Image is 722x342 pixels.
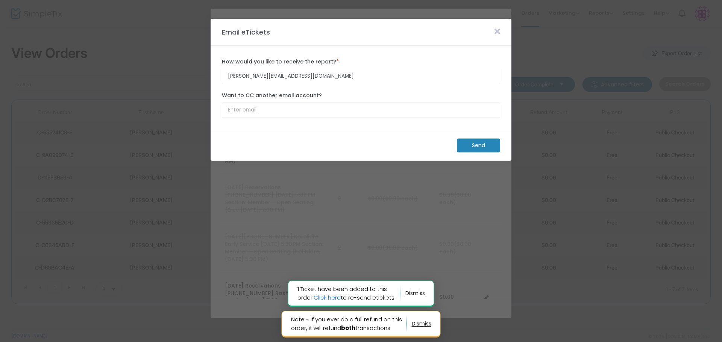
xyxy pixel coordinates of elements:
label: Want to CC another email account? [222,92,500,99]
span: 1 Ticket have been added to this order. to re-send etickets. [297,285,400,302]
m-panel-title: Email eTickets [218,27,274,37]
label: How would you like to receive the report? [222,58,500,66]
span: Note - If you ever do a full refund on this order, it will refund transactions. [291,315,407,332]
a: Click here [314,294,341,301]
input: Enter email [222,102,500,118]
b: both [341,324,355,332]
m-panel-header: Email eTickets [211,19,511,46]
button: dismiss [405,288,425,300]
button: dismiss [412,318,431,330]
m-button: Send [457,139,500,152]
input: Enter email [222,69,500,84]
